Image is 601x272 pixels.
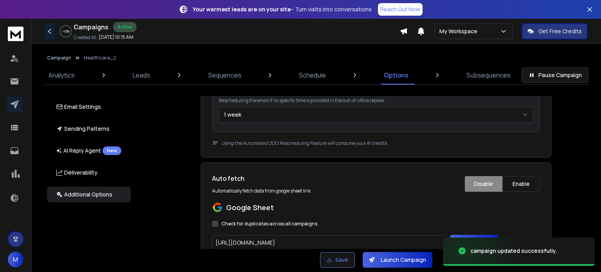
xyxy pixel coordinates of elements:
p: Subsequences [466,70,511,80]
p: [DATE] 10:15 AM [99,34,133,40]
a: Schedule [294,66,331,85]
button: M [8,252,23,267]
p: Reach Out Now [380,5,420,13]
p: -43 % [62,29,70,34]
div: campaign updated successfully. [470,247,557,255]
button: Email Settings [47,99,131,115]
button: Pause Campaign [522,67,588,83]
a: Subsequences [462,66,515,85]
strong: Your warmest leads are on your site [193,5,291,13]
p: My Workspace [439,27,480,35]
img: logo [8,27,23,41]
p: Healthcare_2 [84,55,116,61]
p: Sequences [208,70,241,80]
a: Leads [128,66,155,85]
a: Reach Out Now [378,3,423,16]
div: Active [113,22,137,32]
p: Get Free Credits [538,27,582,35]
a: Analytics [44,66,79,85]
a: Sequences [203,66,246,85]
p: Analytics [49,70,75,80]
p: Created At: [74,34,97,41]
p: Email Settings [56,103,101,111]
a: Options [379,66,413,85]
p: Rescheduling the email if no specific time is provided in the out-of-office replies. [219,97,533,104]
p: – Turn visits into conversations [193,5,372,13]
h1: Campaigns [74,22,108,32]
button: Get Free Credits [522,23,587,39]
p: Leads [133,70,150,80]
p: Options [384,70,408,80]
button: Campaign [47,55,71,61]
p: Schedule [299,70,326,80]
